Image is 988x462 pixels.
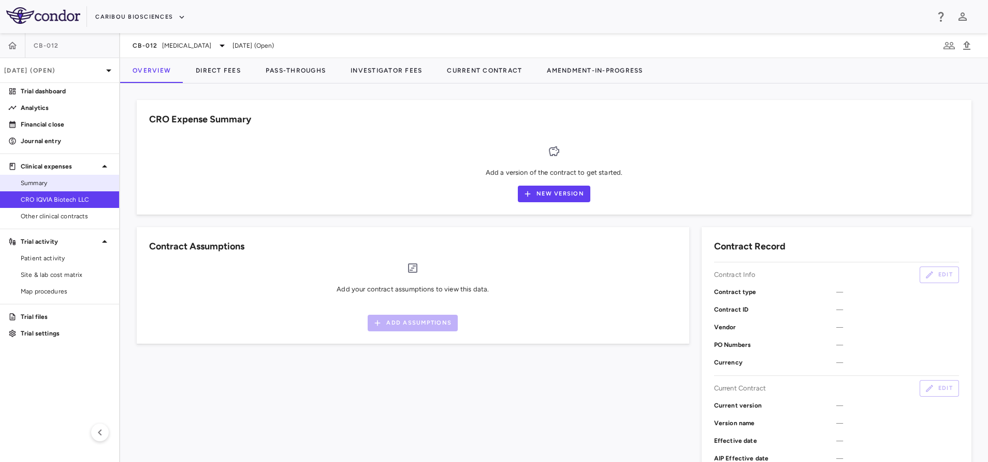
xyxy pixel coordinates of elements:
button: Direct Fees [183,58,253,83]
button: Overview [120,58,183,83]
p: Version name [714,418,837,428]
button: New Version [518,186,590,202]
span: CB-012 [34,41,59,50]
p: Trial files [21,312,111,321]
span: — [836,305,959,314]
img: logo-full-SnFGN8VE.png [6,7,80,24]
p: Analytics [21,103,111,113]
button: Caribou Biosciences [95,9,185,25]
p: Current version [714,401,837,410]
span: — [836,401,959,410]
p: PO Numbers [714,340,837,349]
p: Current Contract [714,384,766,393]
p: Effective date [714,436,837,445]
span: Map procedures [21,287,111,296]
p: Financial close [21,120,111,129]
p: Clinical expenses [21,162,98,171]
span: Other clinical contracts [21,212,111,221]
span: — [836,340,959,349]
span: Patient activity [21,254,111,263]
p: Vendor [714,323,837,332]
span: — [836,287,959,297]
p: Journal entry [21,136,111,146]
p: Contract type [714,287,837,297]
button: Investigator Fees [338,58,434,83]
p: Trial dashboard [21,87,111,96]
p: Trial activity [21,237,98,246]
p: Add a version of the contract to get started. [486,168,623,177]
span: — [836,358,959,367]
p: Trial settings [21,329,111,338]
span: CB-012 [133,41,158,50]
button: Pass-Throughs [253,58,338,83]
h6: Contract Record [714,240,786,254]
p: Currency [714,358,837,367]
p: Contract Info [714,270,756,279]
span: Site & lab cost matrix [21,270,111,279]
p: [DATE] (Open) [4,66,103,75]
span: — [836,418,959,428]
button: Current Contract [434,58,534,83]
h6: Contract Assumptions [149,240,244,254]
span: — [836,436,959,445]
h6: CRO Expense Summary [149,113,251,127]
span: — [836,323,959,332]
span: [DATE] (Open) [233,41,274,50]
p: Add your contract assumptions to view this data. [337,285,489,294]
span: Summary [21,178,111,188]
p: Contract ID [714,305,837,314]
span: [MEDICAL_DATA] [162,41,212,50]
button: Amendment-In-Progress [534,58,655,83]
span: CRO IQVIA Biotech LLC [21,195,111,204]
